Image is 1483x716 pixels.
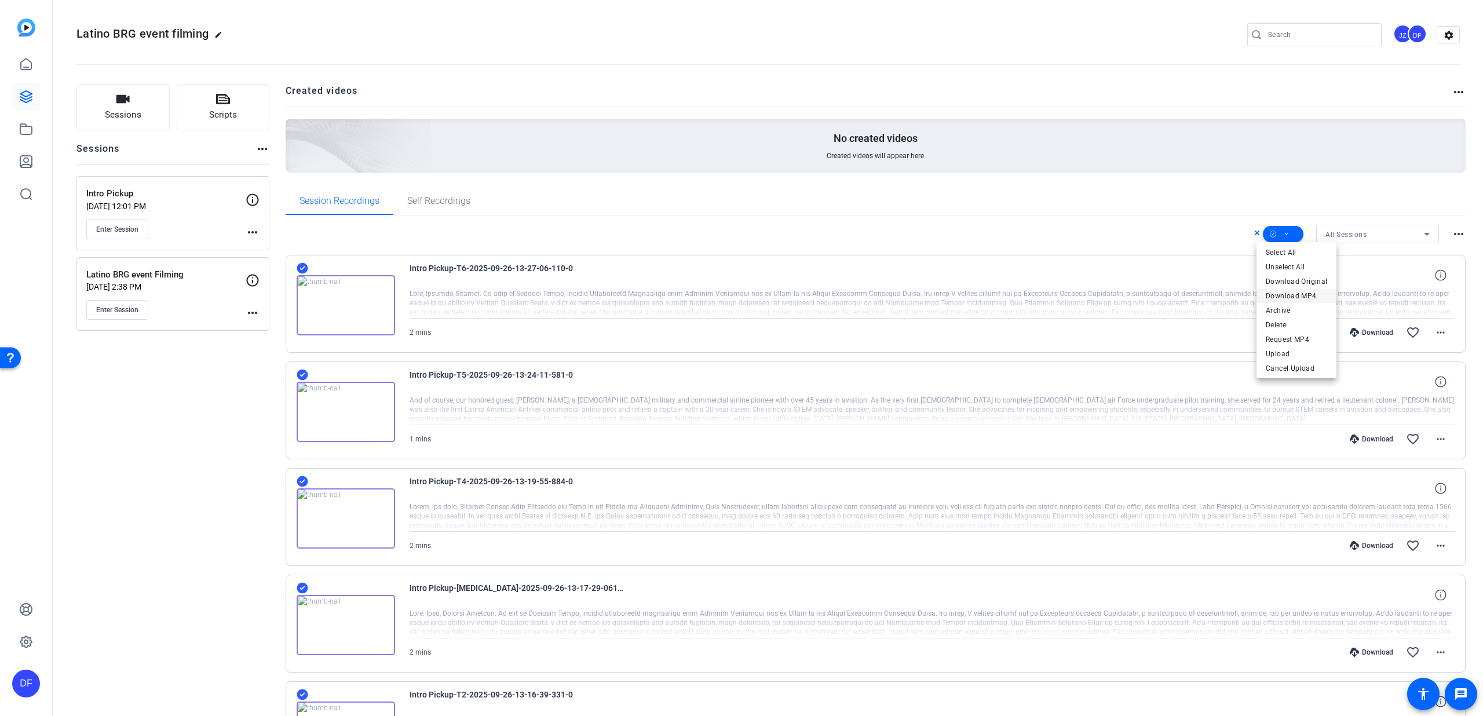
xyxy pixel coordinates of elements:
span: Delete [1266,318,1327,332]
span: Request MP4 [1266,333,1327,346]
span: Download Original [1266,275,1327,288]
span: Cancel Upload [1266,361,1327,375]
span: Select All [1266,246,1327,260]
span: Unselect All [1266,260,1327,274]
span: Download MP4 [1266,289,1327,303]
span: Upload [1266,347,1327,361]
span: Archive [1266,304,1327,317]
